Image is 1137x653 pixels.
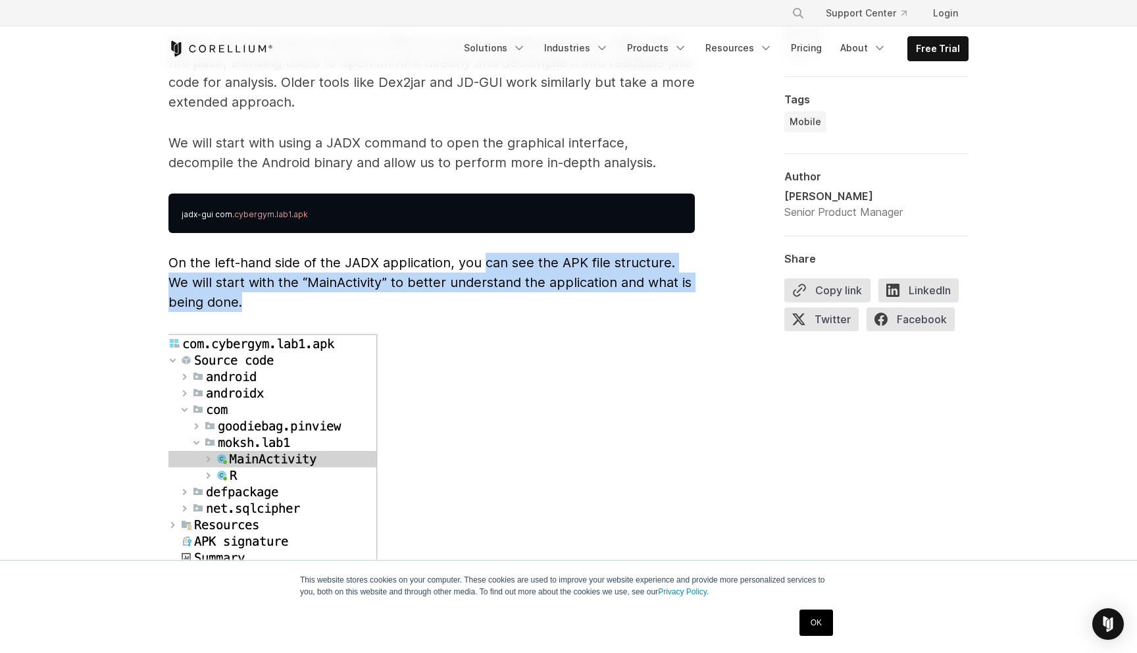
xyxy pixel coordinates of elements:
[168,41,273,57] a: Corellium Home
[786,1,810,25] button: Search
[619,36,695,60] a: Products
[784,307,859,331] span: Twitter
[784,278,871,302] button: Copy link
[908,37,968,61] a: Free Trial
[697,36,780,60] a: Resources
[867,307,955,331] span: Facebook
[182,209,232,219] span: jadx-gui com
[1092,608,1124,640] div: Open Intercom Messenger
[815,1,917,25] a: Support Center
[878,278,967,307] a: LinkedIn
[658,587,709,596] a: Privacy Policy.
[232,209,308,219] span: .cybergym.lab1.apk
[783,36,830,60] a: Pricing
[867,307,963,336] a: Facebook
[922,1,969,25] a: Login
[784,93,969,106] div: Tags
[784,170,969,183] div: Author
[536,36,617,60] a: Industries
[878,278,959,302] span: LinkedIn
[799,610,833,636] a: OK
[784,111,826,132] a: Mobile
[784,252,969,265] div: Share
[790,115,821,128] span: Mobile
[456,36,534,60] a: Solutions
[168,33,695,112] p: Above, we mentioned a couple of different reverse engineering tools. JADX leads the pack, allowin...
[784,188,903,204] div: [PERSON_NAME]
[168,133,695,172] p: We will start with using a JADX command to open the graphical interface, decompile the Android bi...
[300,574,837,598] p: This website stores cookies on your computer. These cookies are used to improve your website expe...
[784,307,867,336] a: Twitter
[784,204,903,220] div: Senior Product Manager
[456,36,969,61] div: Navigation Menu
[776,1,969,25] div: Navigation Menu
[168,255,692,310] span: On the left-hand side of the JADX application, you can see the APK file structure. We will start ...
[832,36,894,60] a: About
[168,333,378,590] img: Screenshot from the JADX application; showcasing the APK file structure and the “MainActivity" tab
